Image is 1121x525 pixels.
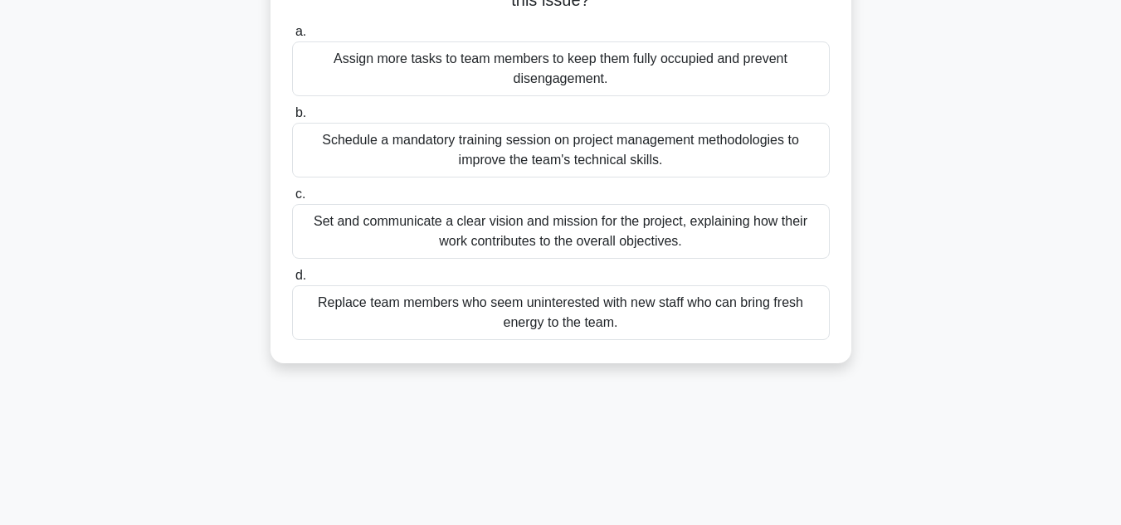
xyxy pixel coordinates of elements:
[295,105,306,119] span: b.
[292,285,830,340] div: Replace team members who seem uninterested with new staff who can bring fresh energy to the team.
[295,24,306,38] span: a.
[292,123,830,177] div: Schedule a mandatory training session on project management methodologies to improve the team's t...
[295,268,306,282] span: d.
[295,187,305,201] span: c.
[292,204,830,259] div: Set and communicate a clear vision and mission for the project, explaining how their work contrib...
[292,41,830,96] div: Assign more tasks to team members to keep them fully occupied and prevent disengagement.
